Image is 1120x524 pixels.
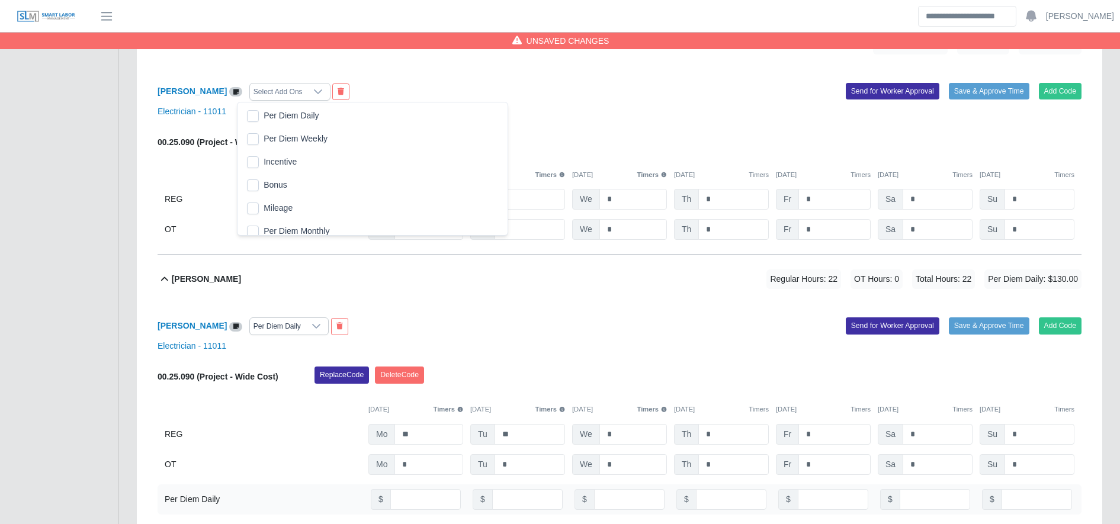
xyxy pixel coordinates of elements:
a: [PERSON_NAME] [158,86,227,96]
button: End Worker & Remove from the Timesheet [332,83,349,100]
span: Unsaved Changes [527,35,609,47]
span: We [572,219,600,240]
div: Select Add Ons [250,83,306,100]
button: Save & Approve Time [949,83,1029,99]
div: [DATE] [878,170,973,180]
button: End Worker & Remove from the Timesheet [331,318,348,335]
button: Timers [749,170,769,180]
span: Th [674,219,699,240]
div: OT [165,219,361,240]
span: Sa [878,189,903,210]
span: Tu [470,454,495,475]
div: [DATE] [776,404,871,414]
button: Timers [749,404,769,414]
div: Per Diem Daily [165,493,220,506]
b: 00.25.090 (Project - Wide Cost) [158,372,278,381]
button: Timers [434,404,464,414]
a: [PERSON_NAME] [1046,10,1114,22]
li: Per Diem Weekly [240,128,505,150]
button: Timers [1054,170,1074,180]
li: Mileage [240,197,505,219]
li: Per Diem Daily [240,105,505,127]
div: [DATE] [572,170,667,180]
button: Timers [1054,404,1074,414]
button: [PERSON_NAME] Regular Hours: 22 OT Hours: 0 Total Hours: 22 Per Diem Daily: $130.00 [158,255,1082,303]
span: Per Diem Daily: $130.00 [984,269,1082,289]
span: Sa [878,219,903,240]
span: Fr [776,424,799,445]
span: Mo [368,424,395,445]
span: We [572,424,600,445]
li: Bonus [240,174,505,196]
a: Electrician - 11011 [158,341,226,351]
span: $ [676,489,697,510]
a: View/Edit Notes [229,321,242,330]
span: Su [980,189,1005,210]
span: Su [980,424,1005,445]
div: [DATE] [572,404,667,414]
span: Regular Hours: 22 [766,269,841,289]
span: Fr [776,189,799,210]
span: Fr [776,219,799,240]
span: $ [371,489,391,510]
button: Timers [851,170,871,180]
span: Sa [878,454,903,475]
span: Per Diem Daily [264,110,319,122]
div: [DATE] [674,170,769,180]
li: Per Diem Monthly [240,220,505,242]
span: Su [980,454,1005,475]
div: [DATE] [674,404,769,414]
span: Su [980,219,1005,240]
div: REG [165,189,361,210]
button: Send for Worker Approval [846,83,939,99]
button: Add Code [1039,317,1082,334]
div: OT [165,454,361,475]
button: Timers [535,170,566,180]
div: [DATE] [470,404,565,414]
span: Th [674,454,699,475]
span: Mo [368,454,395,475]
div: Per Diem Daily [250,318,304,335]
div: [DATE] [368,404,463,414]
a: View/Edit Notes [229,86,242,96]
span: $ [778,489,798,510]
button: Timers [637,170,667,180]
input: Search [918,6,1016,27]
button: Timers [952,404,973,414]
span: Incentive [264,156,297,168]
div: [DATE] [776,170,871,180]
div: REG [165,424,361,445]
div: [DATE] [878,404,973,414]
span: OT Hours: 0 [851,269,903,289]
span: Mileage [264,202,293,214]
button: ReplaceCode [315,367,369,383]
span: Bonus [264,179,287,191]
button: Add Code [1039,83,1082,99]
img: SLM Logo [17,10,76,23]
span: Sa [878,424,903,445]
span: Th [674,424,699,445]
button: Save & Approve Time [949,317,1029,334]
button: Send for Worker Approval [846,317,939,334]
span: Total Hours: 22 [912,269,975,289]
button: Timers [952,170,973,180]
span: Th [674,189,699,210]
div: [DATE] [980,170,1074,180]
a: Electrician - 11011 [158,107,226,116]
span: Tu [470,424,495,445]
span: $ [473,489,493,510]
a: [PERSON_NAME] [158,321,227,330]
div: [DATE] [980,404,1074,414]
span: $ [575,489,595,510]
span: $ [880,489,900,510]
b: 00.25.090 (Project - Wide Cost) [158,137,278,147]
button: Timers [637,404,667,414]
button: Timers [851,404,871,414]
b: [PERSON_NAME] [172,273,241,285]
span: Fr [776,454,799,475]
button: DeleteCode [375,367,424,383]
button: Timers [535,404,566,414]
li: Incentive [240,151,505,173]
